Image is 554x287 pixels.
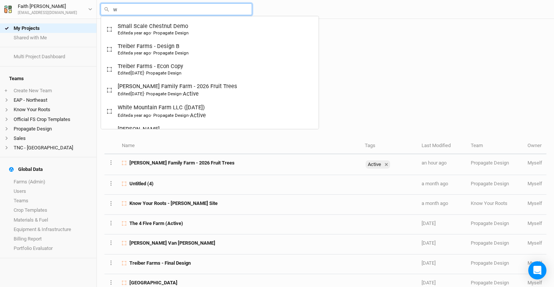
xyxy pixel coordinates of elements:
span: Featherbed Lane Farm [129,279,177,286]
span: Dec 9, 2024 2:45 PM [131,70,144,76]
a: Fred Heron [101,122,319,142]
div: Treiber Farms - Design B [118,42,188,56]
span: faith@propagateag.com [528,181,542,186]
a: White Mountain Farm LLC (7-12-24) [101,101,319,122]
span: Treiber Farms - Final Design [129,260,191,267]
span: Edited [118,70,144,76]
span: Know Your Roots - Dryden Site [129,200,218,207]
div: · Propagate Design [118,50,188,56]
span: · [188,112,190,119]
td: Propagate Design [467,175,523,195]
div: · Propagate Design [118,70,181,76]
span: Feb 13, 2025 3:43 PM [422,280,436,285]
span: Aug 26, 2025 11:40 AM [422,200,448,206]
span: · [181,90,183,98]
span: Mar 17, 2025 2:13 PM [422,240,436,246]
td: Propagate Design [467,215,523,234]
td: Know Your Roots [467,195,523,214]
h4: Teams [5,71,92,86]
span: May 8, 2024 2:18 PM [131,30,151,36]
div: menu-options [101,16,319,129]
span: + [5,88,7,94]
span: May 22, 2025 1:25 PM [422,220,436,226]
span: faith@propagateag.com [528,280,542,285]
h1: My Projects [109,37,546,49]
div: · Propagate Design [118,112,188,118]
span: Rudolph Family Farm - 2026 Fruit Trees [129,160,235,166]
div: Global Data [9,166,43,172]
a: [PERSON_NAME]Edited[DATE] [107,125,313,139]
a: Treiber Farms - Econ Copy [101,59,319,79]
div: Faith [PERSON_NAME] [18,3,77,10]
div: [EMAIL_ADDRESS][DOMAIN_NAME] [18,10,77,16]
div: Active [183,90,199,98]
th: Name [118,138,361,154]
span: faith@propagateag.com [528,220,542,226]
span: Rebecca Van de Sande [129,240,215,247]
div: Active [366,160,390,169]
a: [PERSON_NAME] Family Farm - 2026 Fruit TreesEdited[DATE]· Propagate Design·Active [107,82,313,98]
span: faith@propagateag.com [528,160,542,166]
a: Treiber Farms - Design BEditeda year ago· Propagate Design [107,42,313,56]
div: Open Intercom Messenger [528,261,546,279]
span: Edited [118,91,144,96]
a: Small Scale Chestnut DemoEditeda year ago· Propagate Design [107,22,313,36]
span: Sep 8, 2025 12:07 PM [422,181,448,186]
a: Treiber Farms - Design B [101,39,319,59]
span: Sep 30, 2024 11:39 AM [131,50,151,56]
div: [PERSON_NAME] Family Farm - 2026 Fruit Trees [118,82,237,98]
div: · Propagate Design [118,30,188,36]
div: Small Scale Chestnut Demo [118,22,188,36]
span: The 4 Five Farm (Active) [129,220,183,227]
span: Edited [118,113,151,118]
a: Small Scale Chestnut Demo [101,19,319,39]
span: Sep 22, 2025 2:11 PM [131,91,144,96]
div: Active [366,160,383,169]
a: White Mountain Farm LLC ([DATE])Editeda year ago· Propagate Design·Active [107,104,313,119]
span: faith@propagateag.com [528,240,542,246]
th: Last Modified [417,138,467,154]
div: [PERSON_NAME] [118,125,160,139]
div: White Mountain Farm LLC ([DATE]) [118,104,206,119]
span: faith@propagateag.com [528,200,542,206]
span: Feb 24, 2025 10:48 AM [422,260,436,266]
span: Untitled (4) [129,180,154,187]
span: Oct 6, 2025 10:57 AM [422,160,447,166]
td: Propagate Design [467,234,523,254]
span: Edited [118,50,151,56]
a: Rudolph Family Farm - 2026 Fruit Trees [101,79,319,101]
td: Propagate Design [467,154,523,175]
span: Jul 12, 2024 1:32 PM [131,113,151,118]
a: Treiber Farms - Econ CopyEdited[DATE]· Propagate Design [107,62,313,76]
button: Faith [PERSON_NAME][EMAIL_ADDRESS][DOMAIN_NAME] [4,2,93,16]
div: Treiber Farms - Econ Copy [118,62,183,76]
span: Edited [118,30,151,36]
th: Tags [361,138,417,154]
th: Team [467,138,523,154]
div: Active [190,112,206,119]
input: Search all farms [101,3,252,15]
span: faith@propagateag.com [528,260,542,266]
td: Propagate Design [467,254,523,274]
div: · Propagate Design [118,91,181,97]
th: Owner [523,138,546,154]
